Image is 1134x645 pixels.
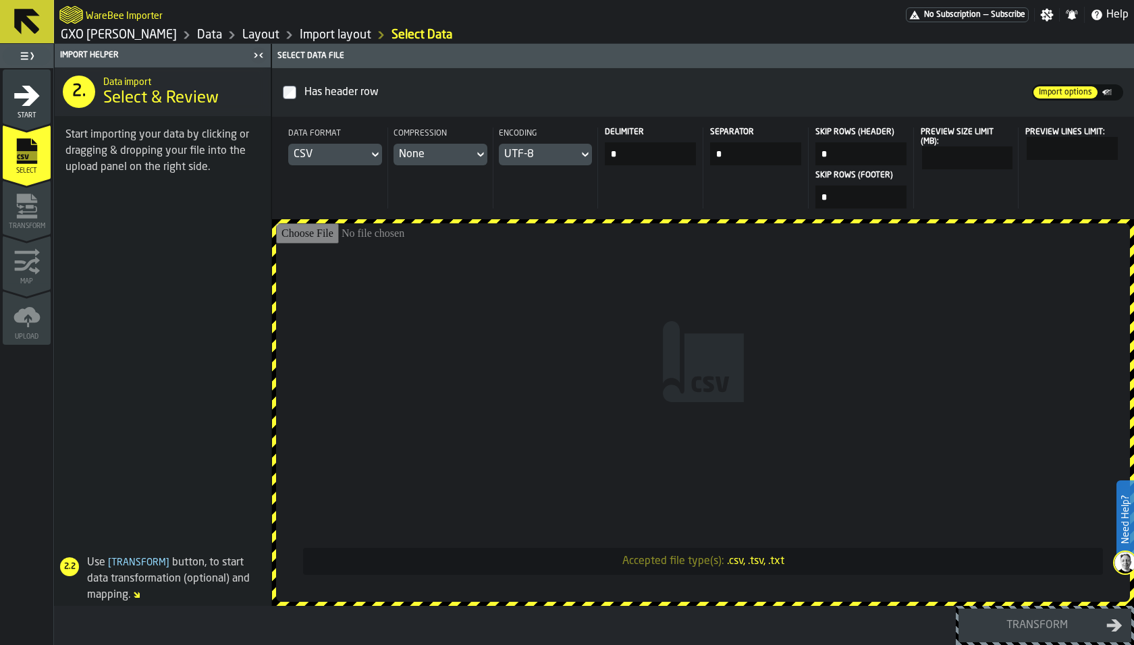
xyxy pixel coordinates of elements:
span: Delimiter [605,128,693,137]
label: react-aria8919650248-:rsk: [919,128,1013,169]
span: Separator [710,128,799,137]
div: Compression [394,128,487,144]
label: button-toggle-Notifications [1060,8,1084,22]
span: ] [166,558,169,567]
li: menu Map [3,235,51,289]
nav: Breadcrumb [59,27,594,43]
span: Skip Rows (footer) [815,171,904,180]
label: button-toggle-Toggle Full Menu [3,47,51,65]
div: Data formatDropdownMenuValue-CSV [288,128,382,165]
label: button-toggle-Settings [1035,8,1059,22]
span: Preview Lines Limit: [1025,128,1105,136]
a: link-to-/wh/i/f1b1be29-3d23-4652-af3c-6364451f8f27/data [197,28,222,43]
span: Preview Size Limit (MB): [921,128,994,146]
label: input-value-Separator [709,128,803,165]
a: link-to-/wh/i/f1b1be29-3d23-4652-af3c-6364451f8f27/pricing/ [906,7,1029,22]
li: menu Transform [3,180,51,234]
span: Select [3,167,51,175]
label: button-switch-multi-Import options [1032,85,1099,100]
span: Start [3,112,51,119]
span: Transform [3,223,51,230]
span: Select & Review [103,88,219,109]
div: Transform [967,617,1106,634]
span: Upload [3,333,51,341]
a: logo-header [59,3,83,27]
span: — [983,10,988,20]
div: DropdownMenuValue-NO [399,146,468,163]
div: Import Helper [57,51,249,60]
div: thumb [1100,86,1122,99]
span: Subscribe [991,10,1025,20]
input: input-value-Delimiter input-value-Delimiter [605,142,696,165]
label: button-switch-multi- [1099,84,1123,101]
label: input-value-Skip Rows (footer) [814,171,908,208]
input: react-aria8919650248-:rsk: react-aria8919650248-:rsk: [922,146,1013,169]
input: Accepted file type(s):.csv, .tsv, .txt [276,223,1130,602]
div: Select data file [275,51,1131,61]
label: Need Help? [1118,482,1133,557]
label: react-aria8919650248-:rsm: [1024,128,1118,160]
label: input-value-Skip Rows (header) [814,128,908,165]
label: input-value-Delimiter [603,128,697,165]
li: menu Upload [3,291,51,345]
span: No Subscription [924,10,981,20]
div: Menu Subscription [906,7,1029,22]
input: input-value-Skip Rows (footer) input-value-Skip Rows (footer) [815,186,907,208]
label: button-toggle-Close me [249,47,268,63]
div: InputCheckbox-react-aria8919650248-:rsa: [302,82,1029,103]
label: button-toggle-Help [1085,7,1134,23]
header: Select data file [272,44,1134,68]
div: Use button, to start data transformation (optional) and mapping. [55,555,265,603]
input: react-aria8919650248-:rsm: react-aria8919650248-:rsm: [1027,137,1118,160]
input: InputCheckbox-label-react-aria8919650248-:rsa: [283,86,296,99]
span: Help [1106,7,1129,23]
span: [ [108,558,111,567]
div: thumb [1033,86,1098,99]
div: title-Select & Review [55,67,271,116]
a: link-to-/wh/i/f1b1be29-3d23-4652-af3c-6364451f8f27/designer [242,28,279,43]
span: Skip Rows (header) [815,128,904,137]
span: Import options [1033,86,1098,99]
a: link-to-/wh/i/f1b1be29-3d23-4652-af3c-6364451f8f27/import/layout/ [300,28,371,43]
a: link-to-/wh/i/f1b1be29-3d23-4652-af3c-6364451f8f27/import/layout [391,28,452,43]
div: Data format [288,128,382,144]
header: Import Helper [55,44,271,67]
div: Encoding [499,128,593,144]
a: link-to-/wh/i/f1b1be29-3d23-4652-af3c-6364451f8f27 [61,28,177,43]
div: CompressionDropdownMenuValue-NO [394,128,487,165]
li: menu Start [3,69,51,123]
button: button-Transform [959,609,1131,642]
div: EncodingDropdownMenuValue-UTF_8 [499,128,593,165]
h2: Sub Title [103,74,260,88]
label: InputCheckbox-label-react-aria8919650248-:rsa: [283,79,1032,106]
div: DropdownMenuValue-UTF_8 [504,146,574,163]
div: Start importing your data by clicking or dragging & dropping your file into the upload panel on t... [65,127,260,175]
h2: Sub Title [86,8,163,22]
div: 2. [63,76,95,108]
div: DropdownMenuValue-CSV [294,146,363,163]
input: input-value-Separator input-value-Separator [710,142,801,165]
span: Transform [105,558,172,567]
span: Map [3,278,51,285]
li: menu Select [3,125,51,179]
input: input-value-Skip Rows (header) input-value-Skip Rows (header) [815,142,907,165]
